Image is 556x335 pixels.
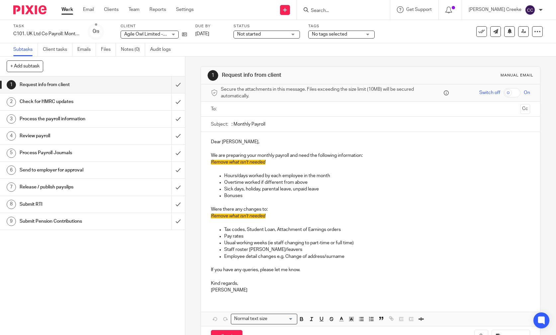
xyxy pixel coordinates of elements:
span: Agile Owl Limited - GUK2311 [124,32,184,37]
div: 8 [7,200,16,209]
p: Kind regards, [211,280,530,287]
a: Clients [104,6,119,13]
a: Work [61,6,73,13]
p: We are preparing your monthly payroll and need the following information: [211,152,530,159]
a: Files [101,43,116,56]
div: 7 [7,182,16,192]
span: Remove what isn't needed [211,160,265,165]
h1: Request info from client [20,80,117,90]
div: 0 [93,28,99,35]
a: Email [83,6,94,13]
div: 9 [7,217,16,226]
h1: Release / publish payslips [20,182,117,192]
label: Status [233,24,300,29]
label: Task [13,24,80,29]
small: /9 [96,30,99,34]
div: 6 [7,166,16,175]
span: [DATE] [195,32,209,36]
h1: Request info from client [222,72,385,79]
p: Were there any changes to: [211,206,530,213]
h1: Send to employer for approval [20,165,117,175]
span: No tags selected [312,32,347,37]
h1: Check for HMRC updates [20,97,117,107]
div: 4 [7,131,16,141]
h1: Process the payroll information [20,114,117,124]
input: Search [310,8,370,14]
a: Audit logs [150,43,176,56]
a: Client tasks [43,43,72,56]
span: Secure the attachments in this message. Files exceeding the size limit (10MB) will be secured aut... [221,86,442,100]
div: 3 [7,114,16,124]
p: Employee detail changes e.g. Change of address/surname [224,253,530,260]
span: Remove what isn't needed [211,214,265,218]
button: Cc [520,104,530,114]
label: Tags [308,24,375,29]
div: Search for option [231,314,297,324]
h1: Review payroll [20,131,117,141]
p: Usual working weeks (ie staff changing to part-time or full time) [224,240,530,246]
a: Notes (0) [121,43,145,56]
div: 5 [7,149,16,158]
span: On [524,89,530,96]
input: Search for option [269,315,293,322]
p: Bonuses [224,192,530,199]
div: 1 [7,80,16,89]
p: Hours/days worked by each employee in the month [224,172,530,179]
p: [PERSON_NAME] Creeke [469,6,521,13]
div: C101. UK Ltd Co Payroll: Monthly [13,31,80,37]
img: svg%3E [525,5,535,15]
a: Team [129,6,139,13]
img: Pixie [13,5,46,14]
div: Manual email [501,73,533,78]
h1: Process Payroll Journals [20,148,117,158]
div: 1 [208,70,218,81]
a: Reports [149,6,166,13]
label: To: [211,106,218,112]
label: Client [121,24,187,29]
a: Emails [77,43,96,56]
span: Not started [237,32,261,37]
span: Get Support [406,7,432,12]
p: Sick days, holiday, parental leave, unpaid leave [224,186,530,192]
h1: Submit Pension Contributions [20,216,117,226]
p: Staff roster [PERSON_NAME]/leavers [224,246,530,253]
p: If you have any queries, please let me know. [211,267,530,273]
a: Settings [176,6,194,13]
p: Overtime worked if different from above [224,179,530,186]
label: Due by [195,24,225,29]
a: Subtasks [13,43,38,56]
div: 2 [7,97,16,107]
p: Pay rates [224,233,530,240]
p: Dear [PERSON_NAME], [211,139,530,145]
span: Normal text size [232,315,269,322]
span: Switch off [479,89,500,96]
button: + Add subtask [7,60,43,72]
p: [PERSON_NAME] [211,287,530,293]
p: Tax codes, Student Loan, Attachment of Earnings orders [224,226,530,233]
label: Subject: [211,121,228,128]
h1: Submit RTI [20,199,117,209]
